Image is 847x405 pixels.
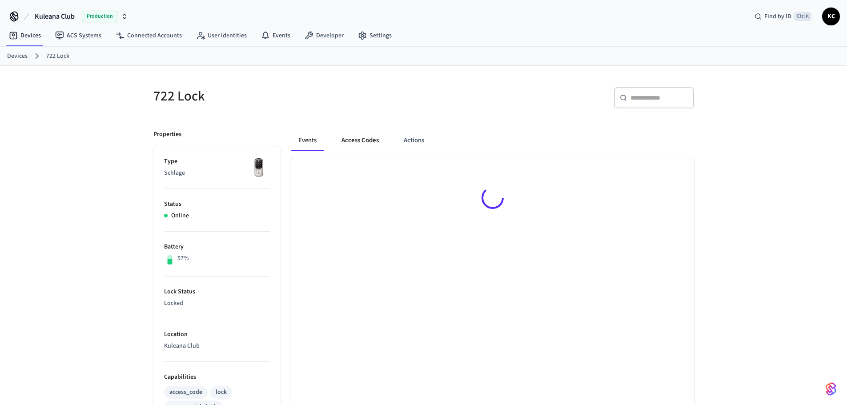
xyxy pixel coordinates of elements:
p: Status [164,200,270,209]
h5: 722 Lock [153,87,418,105]
p: Schlage [164,168,270,178]
p: Location [164,330,270,339]
button: Actions [397,130,431,151]
p: Locked [164,299,270,308]
a: 722 Lock [46,52,69,61]
p: Properties [153,130,181,139]
span: Production [82,11,117,22]
a: ACS Systems [48,28,108,44]
div: Find by IDCtrl K [747,8,819,24]
span: Kuleana Club [35,11,75,22]
p: Capabilities [164,373,270,382]
img: SeamLogoGradient.69752ec5.svg [826,382,836,396]
a: Developer [297,28,351,44]
a: Devices [7,52,28,61]
div: ant example [291,130,694,151]
span: KC [823,8,839,24]
a: Events [254,28,297,44]
span: Ctrl K [794,12,811,21]
img: Yale Assure Touchscreen Wifi Smart Lock, Satin Nickel, Front [248,157,270,179]
p: Type [164,157,270,166]
span: Find by ID [764,12,791,21]
div: access_code [169,388,202,397]
div: lock [216,388,227,397]
a: Devices [2,28,48,44]
button: Events [291,130,324,151]
button: KC [822,8,840,25]
p: 57% [177,254,189,263]
a: User Identities [189,28,254,44]
p: Battery [164,242,270,252]
p: Kuleana Club [164,341,270,351]
a: Connected Accounts [108,28,189,44]
button: Access Codes [334,130,386,151]
p: Online [171,211,189,221]
a: Settings [351,28,399,44]
p: Lock Status [164,287,270,297]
